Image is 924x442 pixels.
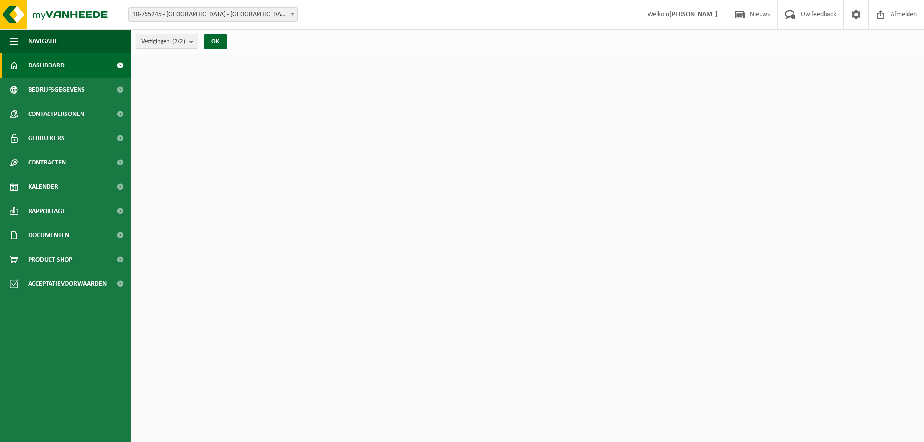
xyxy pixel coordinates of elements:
span: 10-755245 - ZEELANDIA - WOMMELGEM [129,8,297,21]
span: Documenten [28,223,69,247]
span: Kalender [28,175,58,199]
strong: [PERSON_NAME] [669,11,718,18]
span: Bedrijfsgegevens [28,78,85,102]
span: Product Shop [28,247,72,272]
span: Contactpersonen [28,102,84,126]
span: Rapportage [28,199,65,223]
span: Navigatie [28,29,58,53]
span: 10-755245 - ZEELANDIA - WOMMELGEM [128,7,298,22]
span: Dashboard [28,53,65,78]
span: Contracten [28,150,66,175]
span: Acceptatievoorwaarden [28,272,107,296]
button: Vestigingen(2/2) [136,34,198,49]
count: (2/2) [172,38,185,45]
button: OK [204,34,227,49]
span: Gebruikers [28,126,65,150]
span: Vestigingen [141,34,185,49]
